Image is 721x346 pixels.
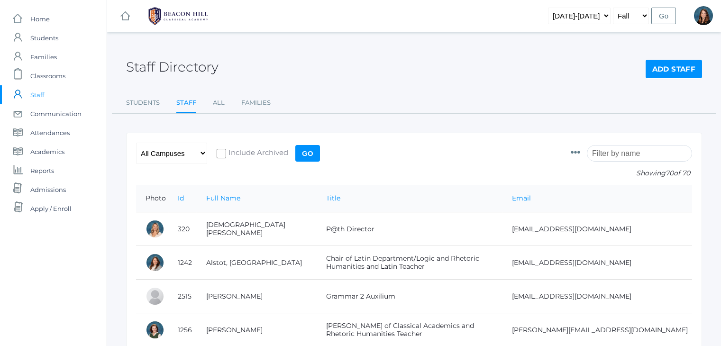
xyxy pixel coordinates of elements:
h2: Staff Directory [126,60,219,74]
td: [EMAIL_ADDRESS][DOMAIN_NAME] [502,212,692,246]
span: Admissions [30,180,66,199]
a: Families [241,93,271,112]
td: Alstot, [GEOGRAPHIC_DATA] [197,246,317,280]
a: Staff [176,93,196,114]
span: Reports [30,161,54,180]
div: Heather Mangimelli [694,6,713,25]
a: Full Name [206,194,240,202]
a: Title [326,194,340,202]
span: Families [30,47,57,66]
td: 1242 [168,246,197,280]
th: Photo [136,185,168,212]
a: Add Staff [646,60,702,79]
input: Filter by name [587,145,692,162]
a: Students [126,93,160,112]
td: Chair of Latin Department/Logic and Rhetoric Humanities and Latin Teacher [317,246,502,280]
td: [EMAIL_ADDRESS][DOMAIN_NAME] [502,280,692,313]
span: Academics [30,142,64,161]
span: Include Archived [226,147,288,159]
span: Classrooms [30,66,65,85]
a: Id [178,194,184,202]
div: Sarah Armstrong [146,287,164,306]
input: Go [651,8,676,24]
span: Home [30,9,50,28]
div: Heather Albanese [146,219,164,238]
span: Communication [30,104,82,123]
p: Showing of 70 [571,168,692,178]
div: Jordan Alstot [146,253,164,272]
div: Maureen Baldwin [146,320,164,339]
td: 320 [168,212,197,246]
span: Apply / Enroll [30,199,72,218]
td: [DEMOGRAPHIC_DATA][PERSON_NAME] [197,212,317,246]
td: 2515 [168,280,197,313]
span: Staff [30,85,44,104]
span: Students [30,28,58,47]
a: Email [512,194,531,202]
span: 70 [666,169,674,177]
span: Attendances [30,123,70,142]
td: Grammar 2 Auxilium [317,280,502,313]
td: P@th Director [317,212,502,246]
td: [PERSON_NAME] [197,280,317,313]
img: 1_BHCALogos-05.png [143,4,214,28]
a: All [213,93,225,112]
input: Include Archived [217,149,226,158]
input: Go [295,145,320,162]
td: [EMAIL_ADDRESS][DOMAIN_NAME] [502,246,692,280]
